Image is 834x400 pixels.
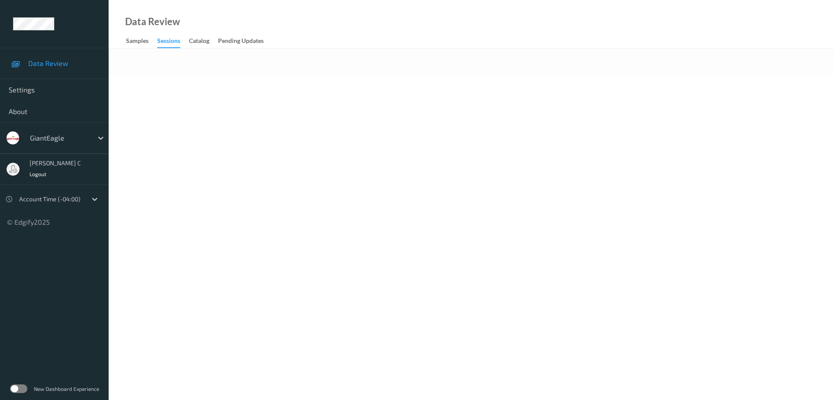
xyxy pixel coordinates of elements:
[157,36,180,48] div: Sessions
[157,35,189,48] a: Sessions
[126,35,157,47] a: Samples
[218,35,272,47] a: Pending Updates
[218,36,264,47] div: Pending Updates
[189,36,209,47] div: Catalog
[125,17,180,26] div: Data Review
[126,36,149,47] div: Samples
[189,35,218,47] a: Catalog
